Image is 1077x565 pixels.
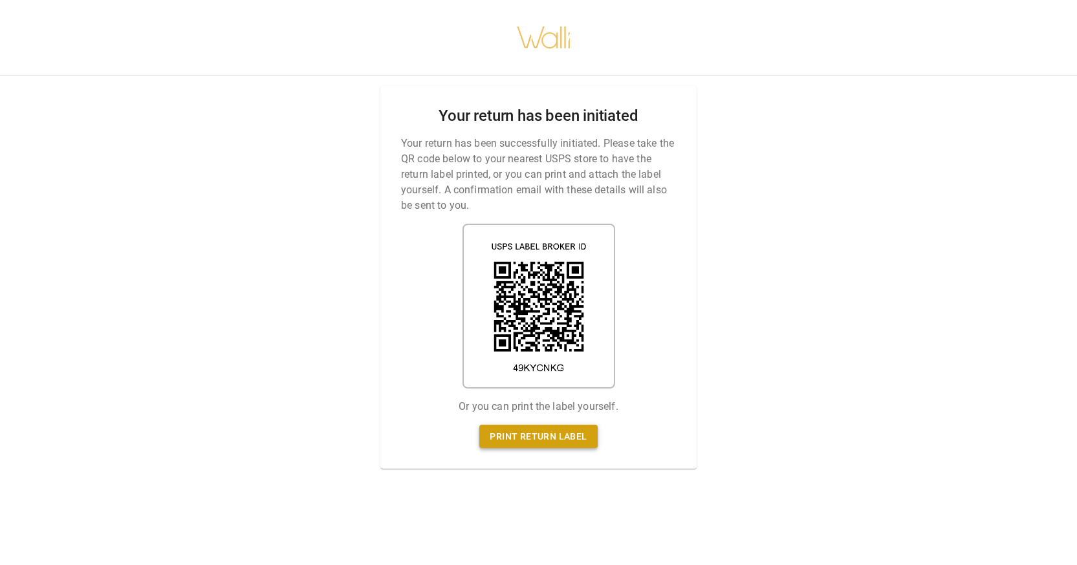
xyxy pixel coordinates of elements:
[516,10,572,65] img: walli-inc.myshopify.com
[401,136,676,213] p: Your return has been successfully initiated. Please take the QR code below to your nearest USPS s...
[439,107,638,125] h2: Your return has been initiated
[459,399,618,414] p: Or you can print the label yourself.
[479,425,597,449] a: Print return label
[462,224,615,389] img: shipping label qr code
